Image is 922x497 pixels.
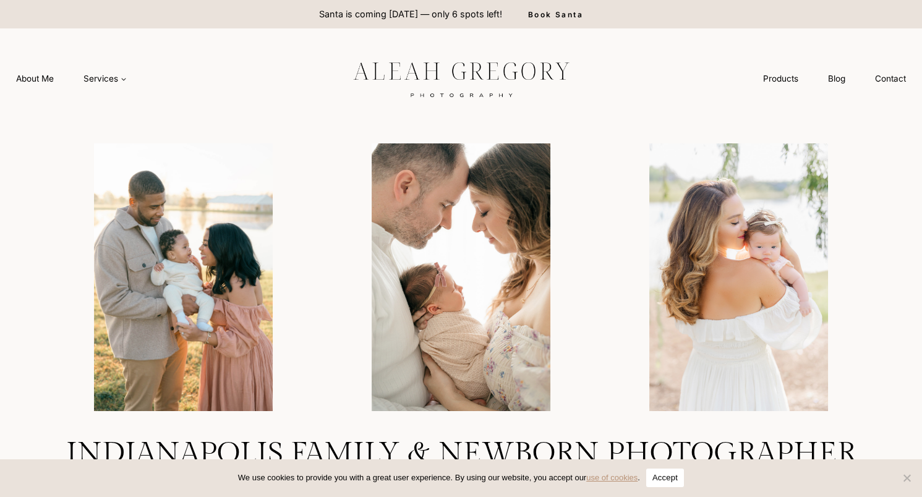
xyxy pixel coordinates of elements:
[813,67,860,90] a: Blog
[69,67,142,90] a: Services
[605,143,873,411] li: 3 of 4
[586,473,638,482] a: use of cookies
[49,143,317,411] li: 1 of 4
[49,143,873,411] div: Photo Gallery Carousel
[860,67,921,90] a: Contact
[319,7,502,21] p: Santa is coming [DATE] — only 6 spots left!
[1,67,69,90] a: About Me
[748,67,921,90] nav: Secondary
[748,67,813,90] a: Products
[238,472,640,484] span: We use cookies to provide you with a great user experience. By using our website, you accept our .
[327,143,595,411] img: Parents holding their baby lovingly by Indianapolis newborn photographer
[49,143,317,411] img: Family enjoying a sunny day by the lake.
[327,143,595,411] li: 2 of 4
[605,143,873,411] img: mom holding baby on shoulder looking back at the camera outdoors in Carmel, Indiana
[1,67,142,90] nav: Primary
[900,472,913,484] span: No
[322,53,600,104] img: aleah gregory logo
[646,469,684,487] button: Accept
[30,436,892,472] h1: Indianapolis Family & Newborn Photographer
[83,72,127,85] span: Services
